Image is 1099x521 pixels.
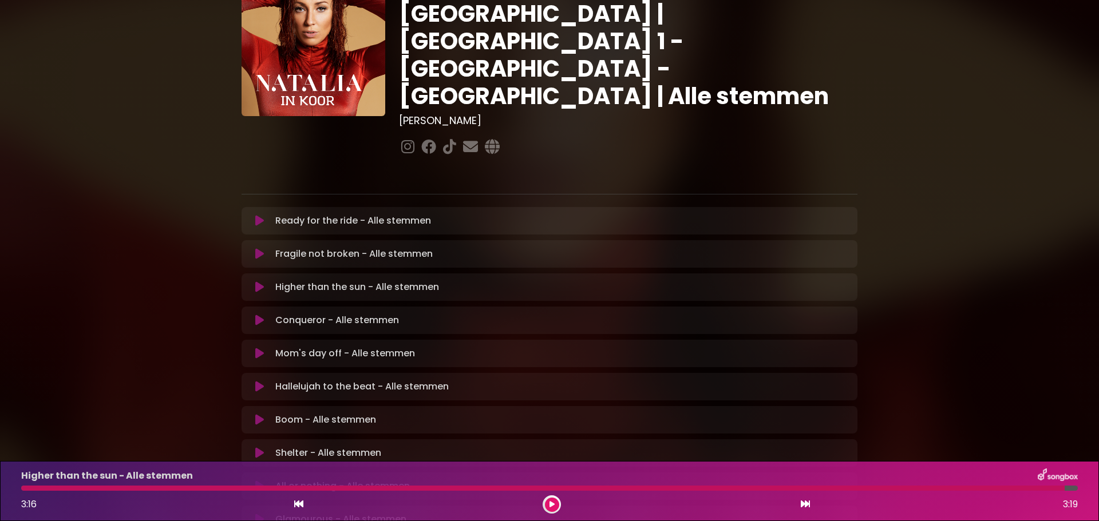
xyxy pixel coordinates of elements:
p: Fragile not broken - Alle stemmen [275,247,433,261]
p: Ready for the ride - Alle stemmen [275,214,431,228]
p: Conqueror - Alle stemmen [275,313,399,327]
span: 3:19 [1063,498,1078,511]
p: Mom's day off - Alle stemmen [275,347,415,360]
img: songbox-logo-white.png [1038,468,1078,483]
p: Shelter - Alle stemmen [275,446,381,460]
p: Higher than the sun - Alle stemmen [275,280,439,294]
p: Hallelujah to the beat - Alle stemmen [275,380,449,393]
span: 3:16 [21,498,37,511]
p: Boom - Alle stemmen [275,413,376,427]
p: Higher than the sun - Alle stemmen [21,469,193,483]
h3: [PERSON_NAME] [399,114,857,127]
